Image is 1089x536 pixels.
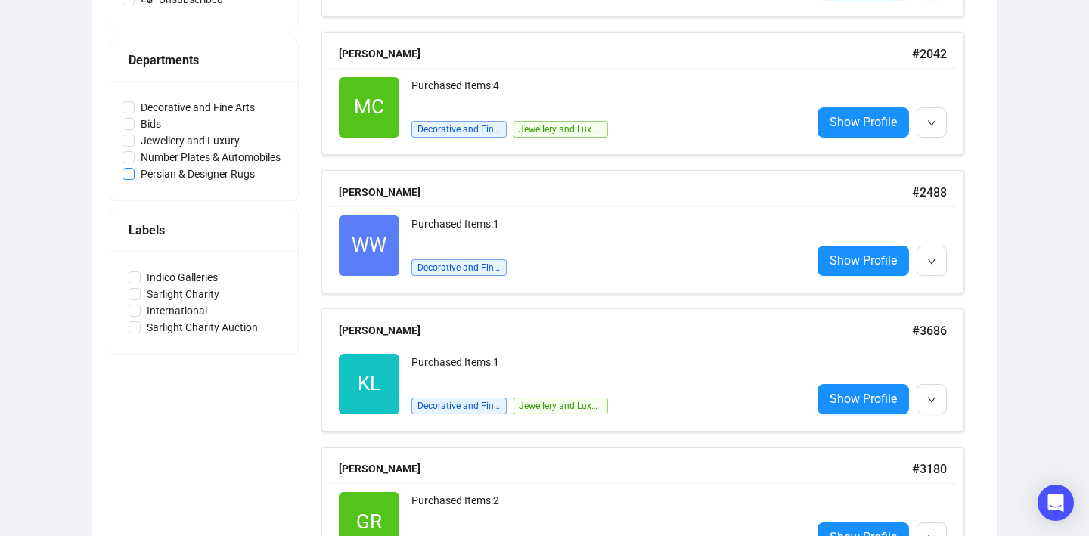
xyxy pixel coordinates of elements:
span: down [927,395,936,404]
div: [PERSON_NAME] [339,45,912,62]
span: Jewellery and Luxury [513,398,608,414]
span: # 3180 [912,462,947,476]
div: Purchased Items: 1 [411,215,799,246]
div: Purchased Items: 1 [411,354,799,384]
span: KL [358,368,380,399]
span: Show Profile [830,113,897,132]
div: Purchased Items: 2 [411,492,799,522]
span: # 2042 [912,47,947,61]
div: [PERSON_NAME] [339,460,912,477]
div: Departments [129,51,280,70]
span: Show Profile [830,251,897,270]
span: Show Profile [830,389,897,408]
span: Indico Galleries [141,269,224,286]
span: Decorative and Fine Arts [411,121,507,138]
span: Bids [135,116,167,132]
a: [PERSON_NAME]#2488WWPurchased Items:1Decorative and Fine ArtsShow Profile [321,170,979,293]
span: # 3686 [912,324,947,338]
span: Decorative and Fine Arts [135,99,261,116]
div: Open Intercom Messenger [1038,485,1074,521]
span: WW [352,230,386,261]
div: [PERSON_NAME] [339,322,912,339]
span: down [927,257,936,266]
span: Decorative and Fine Arts [411,398,507,414]
span: Sarlight Charity Auction [141,319,264,336]
span: Sarlight Charity [141,286,225,302]
span: MC [354,91,384,122]
a: [PERSON_NAME]#2042MCPurchased Items:4Decorative and Fine ArtsJewellery and LuxuryShow Profile [321,32,979,155]
span: Persian & Designer Rugs [135,166,261,182]
span: Jewellery and Luxury [135,132,246,149]
div: Purchased Items: 4 [411,77,799,107]
div: [PERSON_NAME] [339,184,912,200]
span: Decorative and Fine Arts [411,259,507,276]
span: Jewellery and Luxury [513,121,608,138]
a: [PERSON_NAME]#3686KLPurchased Items:1Decorative and Fine ArtsJewellery and LuxuryShow Profile [321,308,979,432]
a: Show Profile [818,246,909,276]
a: Show Profile [818,107,909,138]
span: Number Plates & Automobiles [135,149,287,166]
span: International [141,302,213,319]
span: # 2488 [912,185,947,200]
a: Show Profile [818,384,909,414]
div: Labels [129,221,280,240]
span: down [927,119,936,128]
